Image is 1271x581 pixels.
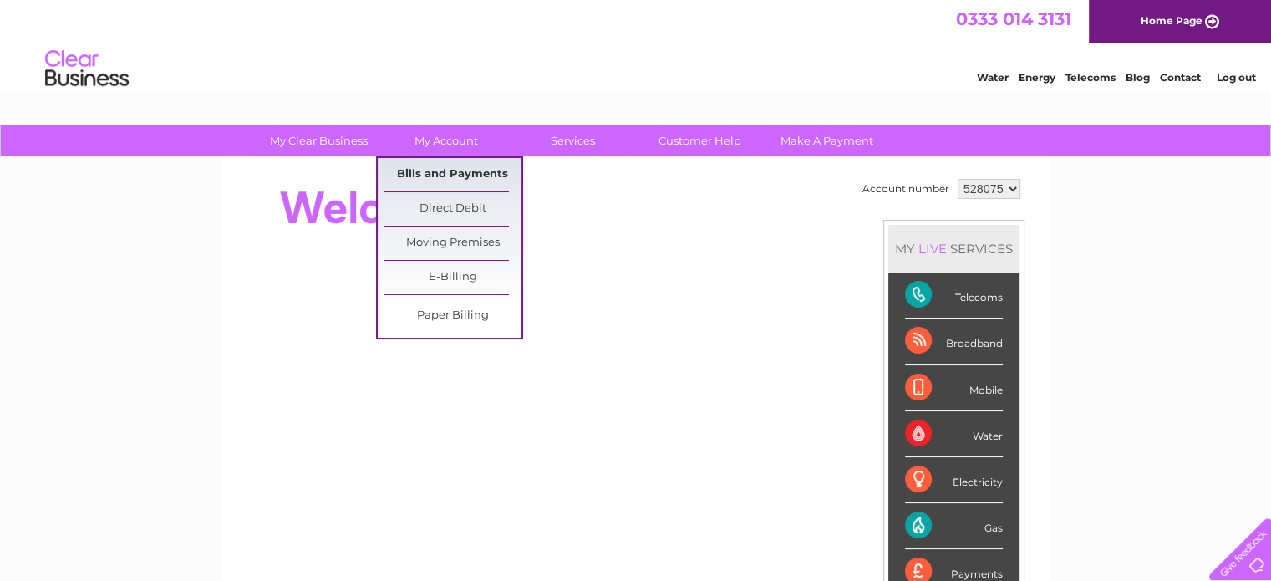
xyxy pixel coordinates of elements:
a: Services [504,125,642,156]
a: Make A Payment [758,125,896,156]
div: Clear Business is a trading name of Verastar Limited (registered in [GEOGRAPHIC_DATA] No. 3667643... [241,9,1031,81]
div: Gas [905,503,1003,549]
div: Broadband [905,319,1003,364]
a: Log out [1216,71,1255,84]
a: Blog [1126,71,1150,84]
img: logo.png [44,43,130,94]
td: Account number [858,175,953,203]
a: Energy [1019,71,1055,84]
a: E-Billing [384,261,521,294]
a: My Clear Business [250,125,388,156]
a: Direct Debit [384,192,521,226]
a: Water [977,71,1009,84]
a: Moving Premises [384,227,521,260]
a: Paper Billing [384,299,521,333]
a: Customer Help [631,125,769,156]
a: My Account [377,125,515,156]
a: Contact [1160,71,1201,84]
div: LIVE [915,241,950,257]
div: Mobile [905,365,1003,411]
a: Telecoms [1065,71,1116,84]
div: Telecoms [905,273,1003,319]
a: Bills and Payments [384,158,521,191]
a: 0333 014 3131 [956,8,1071,29]
div: MY SERVICES [888,225,1019,273]
div: Water [905,411,1003,457]
div: Electricity [905,457,1003,503]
